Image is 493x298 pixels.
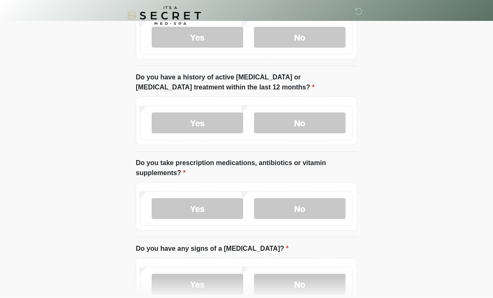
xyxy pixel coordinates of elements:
[254,199,346,219] label: No
[152,27,243,48] label: Yes
[152,113,243,134] label: Yes
[127,6,201,25] img: It's A Secret Med Spa Logo
[254,274,346,295] label: No
[152,274,243,295] label: Yes
[136,73,357,93] label: Do you have a history of active [MEDICAL_DATA] or [MEDICAL_DATA] treatment within the last 12 mon...
[152,199,243,219] label: Yes
[254,113,346,134] label: No
[136,244,289,254] label: Do you have any signs of a [MEDICAL_DATA]?
[254,27,346,48] label: No
[136,158,357,178] label: Do you take prescription medications, antibiotics or vitamin supplements?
